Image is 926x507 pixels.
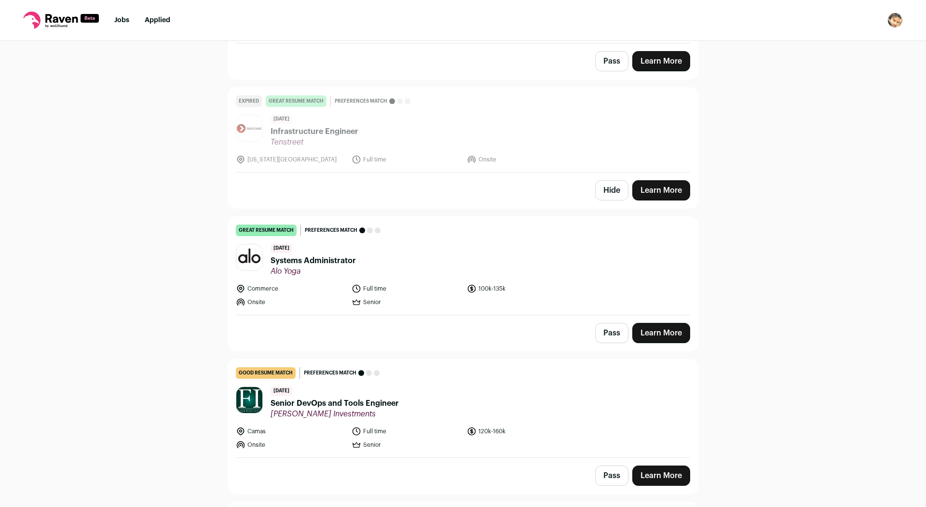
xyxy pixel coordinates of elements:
span: Preferences match [305,226,357,235]
li: Onsite [236,297,346,307]
li: Full time [352,155,462,164]
span: Preferences match [304,368,356,378]
li: Senior [352,440,462,450]
a: Jobs [114,17,129,24]
div: great resume match [236,225,297,236]
li: Commerce [236,284,346,294]
span: Infrastructure Engineer [271,126,358,137]
span: Alo Yoga [271,267,356,276]
button: Pass [595,51,628,71]
span: [DATE] [271,115,292,124]
li: Onsite [236,440,346,450]
button: Open dropdown [887,13,903,28]
li: 100k-135k [467,284,577,294]
button: Pass [595,466,628,486]
img: e7964b557f6639fce0a10d877b1980427841c122ca3bdcafe760594d92057c12.jpg [236,122,262,134]
li: Full time [352,427,462,436]
a: Learn More [632,51,690,71]
div: great resume match [266,95,327,107]
img: acaed8f6eeff20ebceb9562dd6bf77d9e406cac1911e3218b340bb0a4d97eff0 [236,244,262,270]
span: [DATE] [271,244,292,253]
a: good resume match Preferences match [DATE] Senior DevOps and Tools Engineer [PERSON_NAME] Investm... [228,360,698,457]
div: Expired [236,95,262,107]
span: [DATE] [271,387,292,396]
a: great resume match Preferences match [DATE] Systems Administrator Alo Yoga Commerce Full time 100... [228,217,698,315]
li: Senior [352,297,462,307]
span: [PERSON_NAME] Investments [271,409,399,419]
li: [US_STATE][GEOGRAPHIC_DATA] [236,155,346,164]
li: Onsite [467,155,577,164]
span: Senior DevOps and Tools Engineer [271,398,399,409]
button: Pass [595,323,628,343]
span: Preferences match [335,96,387,106]
a: Learn More [632,323,690,343]
button: Hide [595,180,628,200]
span: Tenstreet [271,137,358,147]
a: Learn More [632,466,690,486]
span: Systems Administrator [271,255,356,267]
li: 120k-160k [467,427,577,436]
img: 8850141-medium_jpg [887,13,903,28]
a: Applied [145,17,170,24]
a: Expired great resume match Preferences match [DATE] Infrastructure Engineer Tenstreet [US_STATE][... [228,88,698,172]
div: good resume match [236,367,296,379]
li: Full time [352,284,462,294]
a: Learn More [632,180,690,200]
li: Camas [236,427,346,436]
img: 4d87d88d722cf78a355088d7ca8565d3aa060611477aea0ad5b910e57a003eb7.jpg [236,387,262,413]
